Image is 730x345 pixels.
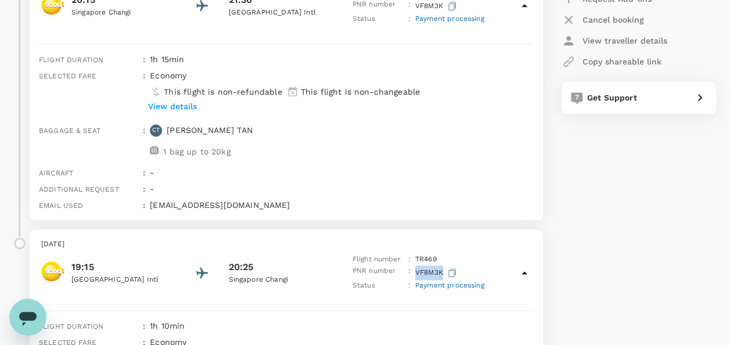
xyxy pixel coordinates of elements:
[582,14,644,26] p: Cancel booking
[138,65,145,120] div: :
[415,281,484,289] span: Payment processing
[228,7,333,19] p: [GEOGRAPHIC_DATA] Intl
[39,169,73,177] span: Aircraft
[150,146,159,154] img: baggage-icon
[582,35,667,46] p: View traveller details
[587,93,637,102] span: Get Support
[71,7,176,19] p: Singapore Changi
[150,53,533,65] p: 1h 15min
[562,9,644,30] button: Cancel booking
[39,202,84,210] span: Email used
[41,239,531,250] p: [DATE]
[562,51,661,72] button: Copy shareable link
[39,127,100,135] span: Baggage & seat
[353,13,404,25] p: Status
[408,265,411,280] p: :
[167,124,253,136] p: [PERSON_NAME] TAN
[150,199,533,211] p: [EMAIL_ADDRESS][DOMAIN_NAME]
[415,265,459,280] p: VF8M3K
[138,315,145,332] div: :
[353,280,404,292] p: Status
[148,100,197,112] p: View details
[71,260,176,274] p: 19:15
[9,299,46,336] iframe: Button to launch messaging window
[228,260,253,274] p: 20:25
[41,260,64,283] img: Scoot
[408,254,411,265] p: :
[138,49,145,65] div: :
[138,195,145,211] div: :
[39,72,96,80] span: Selected fare
[39,185,119,193] span: Additional request
[408,280,411,292] p: :
[150,70,186,81] p: economy
[71,274,176,286] p: [GEOGRAPHIC_DATA] Intl
[138,120,145,162] div: :
[39,56,103,64] span: Flight duration
[353,265,404,280] p: PNR number
[163,146,230,157] p: 1 bag up to 20kg
[415,15,484,23] span: Payment processing
[145,178,533,195] div: -
[145,162,533,178] div: -
[408,13,411,25] p: :
[150,320,533,332] p: 1h 10min
[138,178,145,195] div: :
[164,86,282,98] p: This flight is non-refundable
[138,162,145,178] div: :
[228,274,333,286] p: Singapore Changi
[415,254,437,265] p: TR 469
[145,98,200,115] button: View details
[353,254,404,265] p: Flight number
[301,86,420,98] p: This flight is non-changeable
[39,322,103,330] span: Flight duration
[562,30,667,51] button: View traveller details
[582,56,661,67] p: Copy shareable link
[152,126,160,134] p: CT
